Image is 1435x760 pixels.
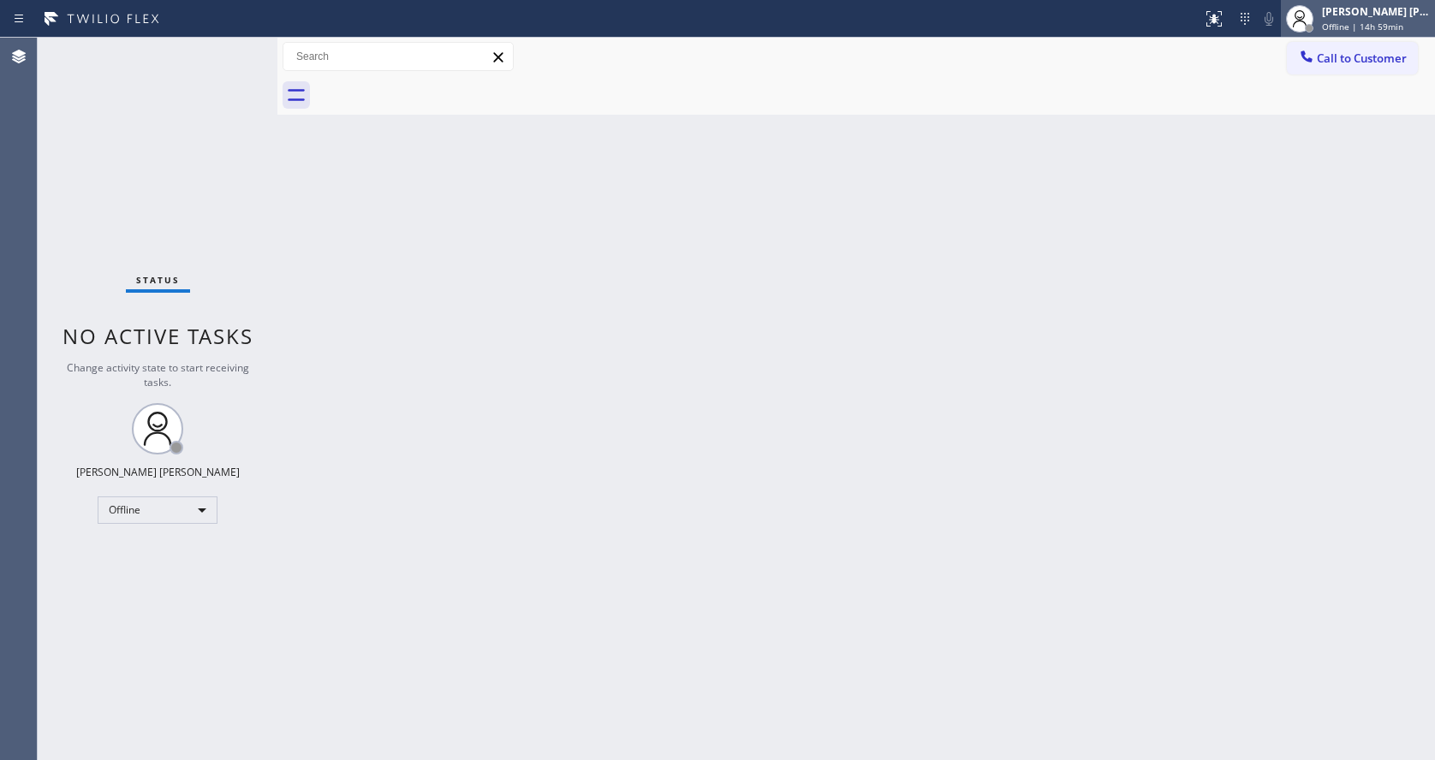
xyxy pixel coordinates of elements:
input: Search [283,43,513,70]
div: [PERSON_NAME] [PERSON_NAME] [1322,4,1430,19]
button: Mute [1257,7,1281,31]
span: Status [136,274,180,286]
span: Call to Customer [1317,50,1407,66]
span: Change activity state to start receiving tasks. [67,360,249,389]
div: [PERSON_NAME] [PERSON_NAME] [76,465,240,479]
span: No active tasks [63,322,253,350]
button: Call to Customer [1287,42,1418,74]
span: Offline | 14h 59min [1322,21,1403,33]
div: Offline [98,496,217,524]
